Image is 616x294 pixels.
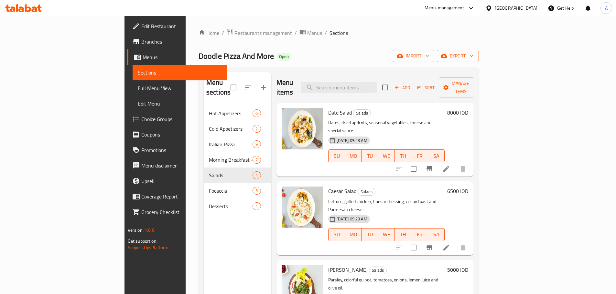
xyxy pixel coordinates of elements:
span: TH [397,151,409,161]
span: Salads [353,109,371,117]
span: SA [431,151,442,161]
div: Cold Appetizers2 [204,121,271,137]
button: SU [328,228,345,241]
nav: breadcrumb [199,29,479,37]
span: Add [394,84,411,91]
span: TU [364,230,375,239]
span: Manage items [444,79,477,96]
button: import [393,50,434,62]
button: Add [392,83,413,93]
a: Coupons [127,127,227,142]
span: Promotions [141,146,222,154]
li: / [325,29,327,37]
a: Grocery Checklist [127,204,227,220]
a: Sections [133,65,227,80]
span: Date Salad [328,108,352,117]
button: delete [455,240,471,255]
span: Sections [138,69,222,76]
span: WE [381,151,392,161]
button: export [437,50,479,62]
span: Cold Appetizers [209,125,253,133]
span: [DATE] 09:23 AM [334,216,370,222]
div: Menu-management [425,4,464,12]
span: Sort [417,84,435,91]
span: Hot Appetizers [209,109,253,117]
div: items [253,140,261,148]
span: MO [348,151,359,161]
span: 1.0.0 [145,226,155,234]
button: SA [428,149,445,162]
span: Coverage Report [141,193,222,200]
button: delete [455,161,471,177]
button: Add section [256,80,271,95]
h6: 8000 IQD [447,108,468,117]
span: SA [431,230,442,239]
span: 4 [253,203,260,209]
span: Select to update [407,241,420,254]
button: Branch-specific-item [422,240,437,255]
div: Morning Breakfast - Manakish7 [204,152,271,167]
div: Salads [358,188,375,196]
span: Version: [128,226,144,234]
a: Menus [299,29,322,37]
button: MO [345,149,362,162]
button: MO [345,228,362,241]
span: [DATE] 09:23 AM [334,137,370,144]
span: Select to update [407,162,420,176]
div: items [253,156,261,164]
button: Sort [415,83,436,93]
button: TH [395,228,411,241]
span: Upsell [141,177,222,185]
span: Morning Breakfast - Manakish [209,156,253,164]
span: Choice Groups [141,115,222,123]
p: Lettuce, grilled chicken, Caesar dressing, crispy toast and Parmesan cheese. [328,198,445,214]
span: Caesar Salad [328,186,356,196]
span: Restaurants management [234,29,292,37]
span: Coupons [141,131,222,138]
span: 2 [253,126,260,132]
span: import [398,52,429,60]
span: Select section [378,81,392,94]
span: Open [276,54,291,59]
div: Hot Appetizers6 [204,106,271,121]
span: FR [414,151,425,161]
span: Edit Restaurant [141,22,222,30]
div: Open [276,53,291,61]
span: WE [381,230,392,239]
span: A [605,5,608,12]
span: 4 [253,172,260,178]
button: TU [362,228,378,241]
span: Menus [307,29,322,37]
span: Italian Pizza [209,140,253,148]
span: Salads [209,171,253,179]
span: Branches [141,38,222,46]
button: FR [411,228,428,241]
div: items [253,187,261,195]
div: Salads4 [204,167,271,183]
a: Upsell [127,173,227,189]
button: FR [411,149,428,162]
span: MO [348,230,359,239]
a: Edit menu item [442,244,450,251]
button: TH [395,149,411,162]
img: Caesar Salad [282,187,323,228]
div: Salads [369,267,387,274]
p: Dates, dried apricots, seasonal vegetables, cheese and special sauce. [328,119,445,135]
span: Menus [143,53,222,61]
span: Doodle Pizza And More [199,49,274,63]
button: SA [428,228,445,241]
span: Grocery Checklist [141,208,222,216]
span: 6 [253,110,260,117]
img: Date Salad [282,108,323,149]
span: Select all sections [227,81,240,94]
span: TU [364,151,375,161]
span: Focaccia [209,187,253,195]
h2: Menu items [276,78,293,97]
a: Support.OpsPlatform [128,243,169,252]
nav: Menu sections [204,103,271,217]
div: Focaccia5 [204,183,271,198]
span: Sort items [413,83,439,93]
div: [GEOGRAPHIC_DATA] [495,5,537,12]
